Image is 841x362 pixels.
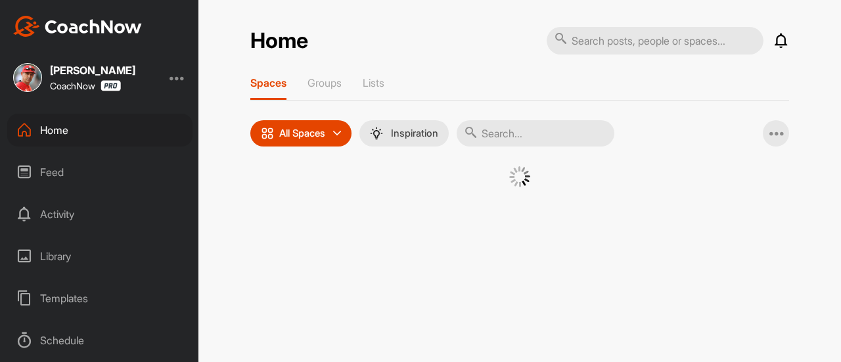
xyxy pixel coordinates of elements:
[7,198,193,231] div: Activity
[279,128,325,139] p: All Spaces
[50,65,135,76] div: [PERSON_NAME]
[7,114,193,147] div: Home
[457,120,614,147] input: Search...
[7,324,193,357] div: Schedule
[50,80,121,91] div: CoachNow
[509,166,530,187] img: G6gVgL6ErOh57ABN0eRmCEwV0I4iEi4d8EwaPGI0tHgoAbU4EAHFLEQAh+QQFCgALACwIAA4AGAASAAAEbHDJSesaOCdk+8xg...
[547,27,763,55] input: Search posts, people or spaces...
[7,156,193,189] div: Feed
[7,282,193,315] div: Templates
[363,76,384,89] p: Lists
[7,240,193,273] div: Library
[250,76,286,89] p: Spaces
[261,127,274,140] img: icon
[307,76,342,89] p: Groups
[250,28,308,54] h2: Home
[13,16,142,37] img: CoachNow
[370,127,383,140] img: menuIcon
[13,63,42,92] img: square_448379ec2ae3dca3eca05cb00874546d.jpg
[391,128,438,139] p: Inspiration
[101,80,121,91] img: CoachNow Pro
